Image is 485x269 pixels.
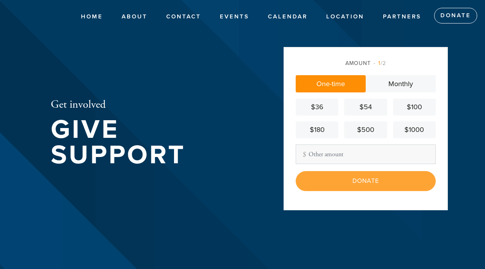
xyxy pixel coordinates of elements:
[396,102,433,112] div: $100
[434,8,477,23] a: Donate
[160,9,207,24] a: Contact
[377,9,427,24] a: Partners
[396,125,433,135] div: $1000
[374,60,386,67] span: /2
[296,121,338,138] a: $180
[51,117,258,168] h1: Give Support
[366,75,436,92] a: Monthly
[262,9,313,24] a: Calendar
[393,99,436,116] a: $100
[320,9,370,24] a: Location
[214,9,255,24] a: Events
[347,125,384,135] div: $500
[344,121,387,138] a: $500
[51,98,258,112] h2: Get involved
[116,9,153,24] a: About
[299,102,335,112] div: $36
[296,99,338,116] a: $36
[75,9,109,24] a: Home
[393,121,436,138] a: $1000
[347,102,384,112] div: $54
[296,59,436,67] div: Amount
[296,144,436,164] input: Other amount
[344,99,387,116] a: $54
[296,75,366,92] a: One-time
[299,125,335,135] div: $180
[378,60,381,67] span: 1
